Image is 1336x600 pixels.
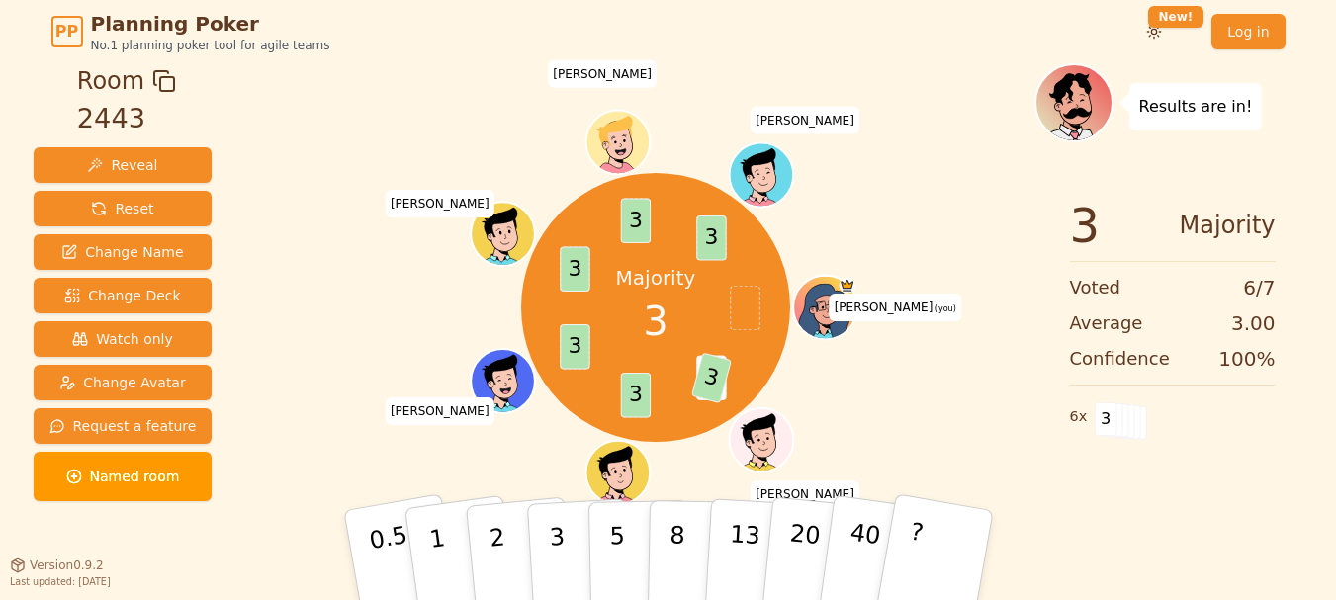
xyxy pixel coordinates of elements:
[386,397,494,425] span: Click to change your name
[1243,274,1275,301] span: 6 / 7
[72,329,173,349] span: Watch only
[91,199,153,218] span: Reset
[621,373,651,418] span: 3
[66,467,180,486] span: Named room
[10,576,111,587] span: Last updated: [DATE]
[34,408,213,444] button: Request a feature
[1070,345,1170,373] span: Confidence
[34,278,213,313] button: Change Deck
[933,304,956,313] span: (you)
[691,352,732,403] span: 3
[34,365,213,400] button: Change Avatar
[751,480,859,508] span: Click to change your name
[616,264,696,292] p: Majority
[91,10,330,38] span: Planning Poker
[830,294,961,321] span: Click to change your name
[91,38,330,53] span: No.1 planning poker tool for agile teams
[386,190,494,217] span: Click to change your name
[1095,402,1117,436] span: 3
[643,292,668,351] span: 3
[64,286,180,305] span: Change Deck
[1139,93,1253,121] p: Results are in!
[1148,6,1204,28] div: New!
[51,10,330,53] a: PPPlanning PokerNo.1 planning poker tool for agile teams
[621,198,651,243] span: 3
[49,416,197,436] span: Request a feature
[34,452,213,501] button: Named room
[10,557,104,573] button: Version0.9.2
[560,246,589,292] span: 3
[1136,14,1172,49] button: New!
[1180,202,1276,249] span: Majority
[751,107,859,134] span: Click to change your name
[61,242,183,262] span: Change Name
[1231,309,1276,337] span: 3.00
[696,214,726,260] span: 3
[34,147,213,183] button: Reveal
[30,557,104,573] span: Version 0.9.2
[34,321,213,357] button: Watch only
[1070,406,1088,428] span: 6 x
[1211,14,1285,49] a: Log in
[34,191,213,226] button: Reset
[1218,345,1275,373] span: 100 %
[87,155,157,175] span: Reveal
[548,60,657,88] span: Click to change your name
[1070,202,1101,249] span: 3
[77,99,176,139] div: 2443
[560,324,589,370] span: 3
[77,63,144,99] span: Room
[1070,309,1143,337] span: Average
[1070,274,1121,301] span: Voted
[59,373,186,392] span: Change Avatar
[34,234,213,270] button: Change Name
[55,20,78,43] span: PP
[840,278,855,294] span: Nicole is the host
[795,278,855,338] button: Click to change your avatar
